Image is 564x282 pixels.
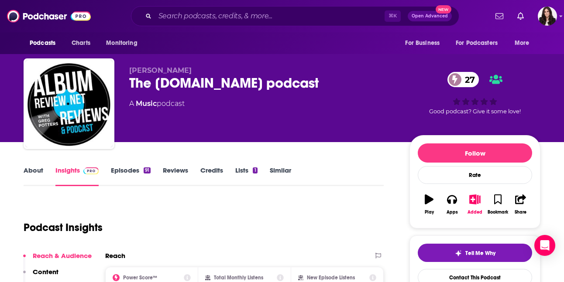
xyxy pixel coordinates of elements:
div: 1 [253,167,257,173]
button: Apps [440,189,463,220]
div: Open Intercom Messenger [534,235,555,256]
a: Reviews [163,166,188,186]
span: [PERSON_NAME] [129,66,192,75]
span: For Podcasters [456,37,498,49]
div: Bookmark [488,210,508,215]
img: Podchaser Pro [83,167,99,174]
a: About [24,166,43,186]
div: 91 [144,167,151,173]
a: Charts [66,35,96,51]
button: Play [418,189,440,220]
button: Follow [418,143,532,163]
h2: Power Score™ [123,275,157,281]
div: Apps [447,210,458,215]
img: Podchaser - Follow, Share and Rate Podcasts [7,8,91,24]
div: Search podcasts, credits, & more... [131,6,459,26]
button: Open AdvancedNew [408,11,452,21]
button: Added [464,189,486,220]
button: open menu [24,35,67,51]
span: More [515,37,530,49]
button: Share [509,189,532,220]
button: tell me why sparkleTell Me Why [418,244,532,262]
span: Tell Me Why [465,250,495,257]
span: New [436,5,451,14]
span: ⌘ K [385,10,401,22]
span: Charts [72,37,90,49]
p: Reach & Audience [33,251,92,260]
input: Search podcasts, credits, & more... [155,9,385,23]
p: Content [33,268,58,276]
button: Show profile menu [538,7,557,26]
h1: Podcast Insights [24,221,103,234]
a: InsightsPodchaser Pro [55,166,99,186]
button: open menu [450,35,510,51]
img: tell me why sparkle [455,250,462,257]
a: Credits [200,166,223,186]
span: Monitoring [106,37,137,49]
a: Similar [270,166,291,186]
a: Show notifications dropdown [514,9,527,24]
img: The ALBUMREVIEW.net podcast [25,60,113,147]
div: Share [515,210,526,215]
div: A podcast [129,99,185,109]
span: Podcasts [30,37,55,49]
a: Music [136,99,157,108]
button: open menu [509,35,540,51]
span: For Business [405,37,440,49]
a: 27 [447,72,479,87]
a: Lists1 [235,166,257,186]
span: Good podcast? Give it some love! [429,108,521,115]
button: Bookmark [486,189,509,220]
button: open menu [100,35,148,51]
span: 27 [456,72,479,87]
span: Open Advanced [412,14,448,18]
span: Logged in as RebeccaShapiro [538,7,557,26]
div: Play [425,210,434,215]
h2: Total Monthly Listens [214,275,263,281]
h2: Reach [105,251,125,260]
div: 27Good podcast? Give it some love! [409,66,540,120]
a: Show notifications dropdown [492,9,507,24]
div: Rate [418,166,532,184]
h2: New Episode Listens [307,275,355,281]
button: Reach & Audience [23,251,92,268]
button: open menu [399,35,451,51]
a: Episodes91 [111,166,151,186]
div: Added [468,210,482,215]
img: User Profile [538,7,557,26]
